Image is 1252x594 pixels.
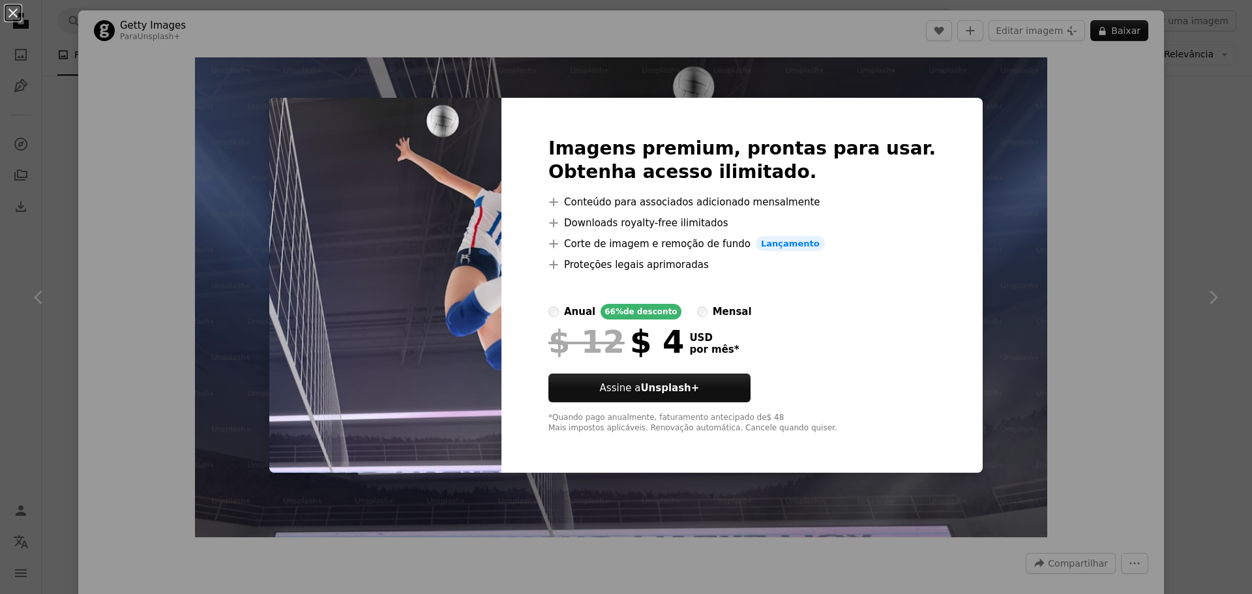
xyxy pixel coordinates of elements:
[269,98,501,473] img: premium_photo-1664300257528-fc310ffef734
[548,257,936,273] li: Proteções legais aprimoradas
[697,306,708,317] input: mensal
[548,194,936,210] li: Conteúdo para associados adicionado mensalmente
[548,137,936,184] h2: Imagens premium, prontas para usar. Obtenha acesso ilimitado.
[756,236,825,252] span: Lançamento
[548,306,559,317] input: anual66%de desconto
[564,304,595,319] div: anual
[548,215,936,231] li: Downloads royalty-free ilimitados
[548,413,936,434] div: *Quando pago anualmente, faturamento antecipado de $ 48 Mais impostos aplicáveis. Renovação autom...
[601,304,681,319] div: 66% de desconto
[640,382,699,394] strong: Unsplash+
[548,236,936,252] li: Corte de imagem e remoção de fundo
[689,344,739,355] span: por mês *
[713,304,752,319] div: mensal
[548,325,684,359] div: $ 4
[689,332,739,344] span: USD
[548,374,751,402] button: Assine aUnsplash+
[548,325,625,359] span: $ 12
